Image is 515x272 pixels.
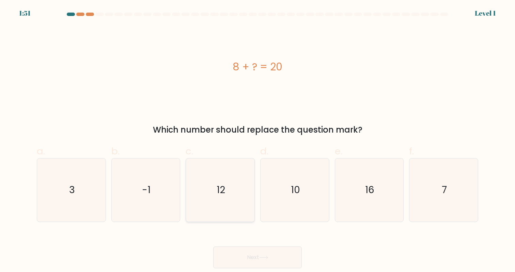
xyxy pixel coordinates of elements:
[365,183,374,197] text: 16
[19,8,31,18] div: 1:51
[217,183,225,197] text: 12
[291,183,300,197] text: 10
[69,183,75,197] text: 3
[41,124,474,136] div: Which number should replace the question mark?
[409,144,414,158] span: f.
[260,144,268,158] span: d.
[37,144,45,158] span: a.
[442,183,447,197] text: 7
[335,144,342,158] span: e.
[213,247,302,268] button: Next
[37,59,478,74] div: 8 + ? = 20
[186,144,193,158] span: c.
[475,8,496,18] div: Level 1
[142,183,151,197] text: -1
[111,144,120,158] span: b.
